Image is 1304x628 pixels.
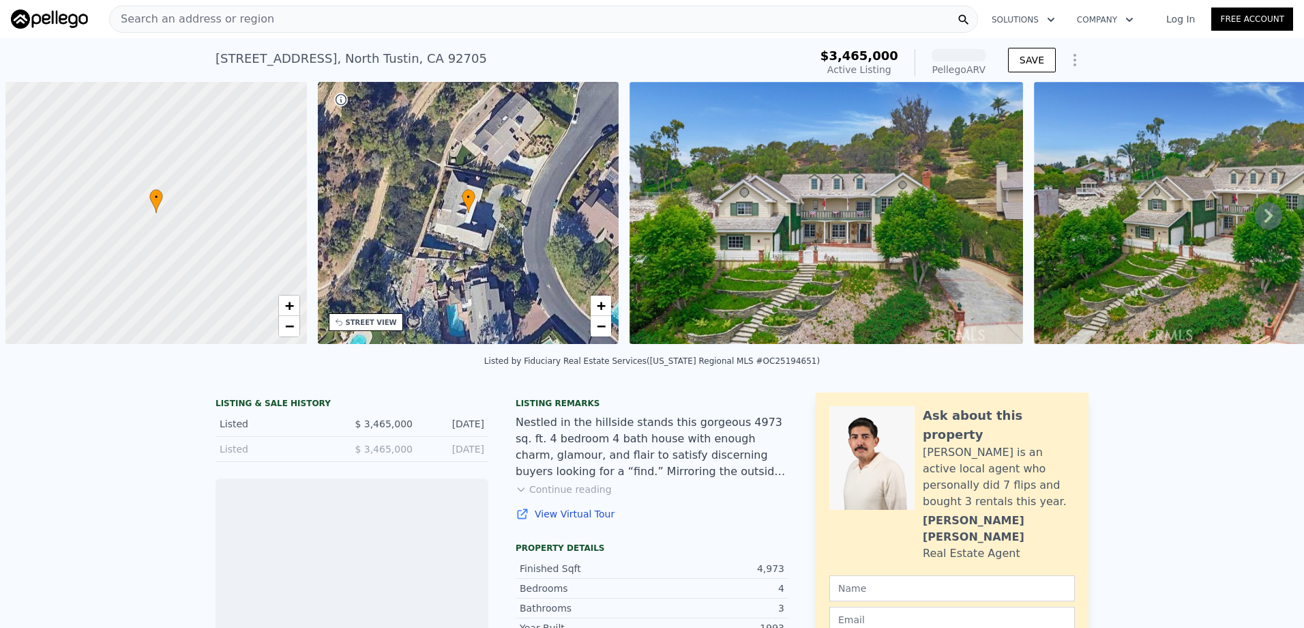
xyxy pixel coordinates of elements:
[149,191,163,203] span: •
[591,296,611,316] a: Zoom in
[279,316,299,337] a: Zoom out
[516,398,788,409] div: Listing remarks
[516,507,788,521] a: View Virtual Tour
[149,189,163,213] div: •
[516,414,788,480] div: Nestled in the hillside stands this gorgeous 4973 sq. ft. 4 bedroom 4 bath house with enough char...
[220,417,341,431] div: Listed
[355,444,413,455] span: $ 3,465,000
[216,49,487,68] div: [STREET_ADDRESS] , North Tustin , CA 92705
[597,317,606,334] span: −
[827,64,891,75] span: Active Listing
[279,296,299,316] a: Zoom in
[346,317,397,328] div: STREET VIEW
[284,297,293,314] span: +
[462,189,475,213] div: •
[216,398,488,412] div: LISTING & SALE HISTORY
[220,442,341,456] div: Listed
[424,417,484,431] div: [DATE]
[1008,48,1056,72] button: SAVE
[923,545,1020,562] div: Real Estate Agent
[981,8,1066,32] button: Solutions
[462,191,475,203] span: •
[652,601,784,615] div: 3
[11,10,88,29] img: Pellego
[923,406,1075,444] div: Ask about this property
[516,483,612,496] button: Continue reading
[1150,12,1211,26] a: Log In
[520,582,652,595] div: Bedrooms
[932,63,986,76] div: Pellego ARV
[1066,8,1144,32] button: Company
[355,418,413,429] span: $ 3,465,000
[829,575,1075,601] input: Name
[820,48,898,63] span: $3,465,000
[516,543,788,554] div: Property details
[629,82,1023,344] img: Sale: 167622390 Parcel: 63026051
[652,582,784,595] div: 4
[520,562,652,575] div: Finished Sqft
[652,562,784,575] div: 4,973
[591,316,611,337] a: Zoom out
[110,11,274,27] span: Search an address or region
[597,297,606,314] span: +
[424,442,484,456] div: [DATE]
[1061,46,1088,74] button: Show Options
[520,601,652,615] div: Bathrooms
[923,513,1075,545] div: [PERSON_NAME] [PERSON_NAME]
[1211,8,1293,31] a: Free Account
[284,317,293,334] span: −
[484,356,820,366] div: Listed by Fiduciary Real Estate Services ([US_STATE] Regional MLS #OC25194651)
[923,444,1075,510] div: [PERSON_NAME] is an active local agent who personally did 7 flips and bought 3 rentals this year.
